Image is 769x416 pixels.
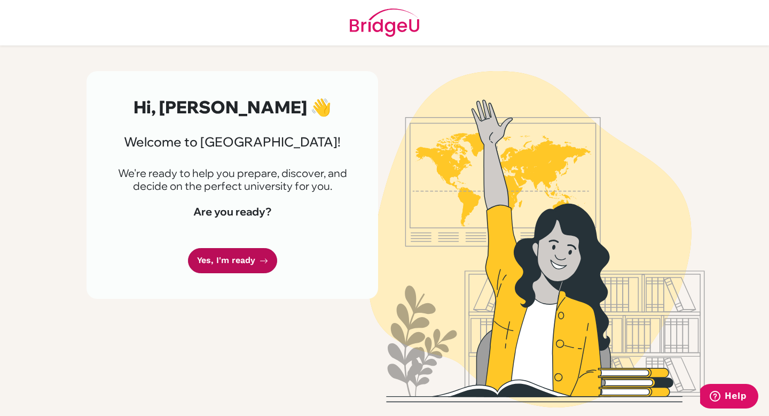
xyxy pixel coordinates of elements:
h4: Are you ready? [112,205,352,218]
h3: Welcome to [GEOGRAPHIC_DATA]! [112,134,352,150]
h2: Hi, [PERSON_NAME] 👋 [112,97,352,117]
p: We're ready to help you prepare, discover, and decide on the perfect university for you. [112,167,352,192]
iframe: Opens a widget where you can find more information [700,384,758,411]
a: Yes, I'm ready [188,248,277,273]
